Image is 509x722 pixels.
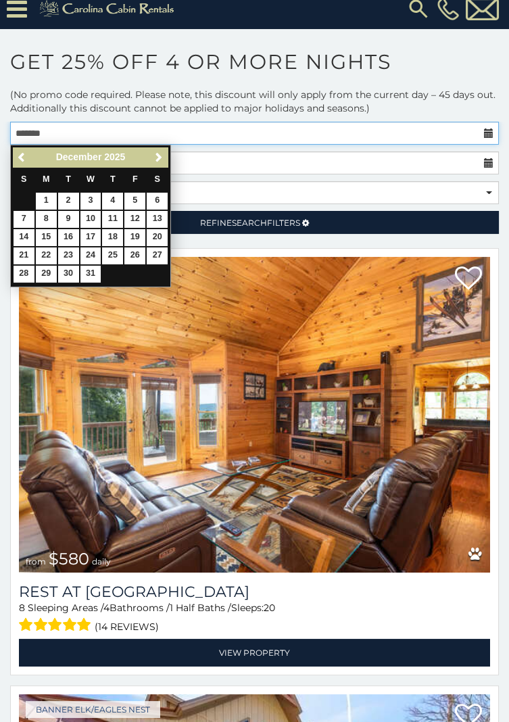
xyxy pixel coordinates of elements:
a: 15 [36,229,57,246]
a: 29 [36,266,57,283]
span: $580 [49,549,89,569]
a: Rest at Mountain Crest from $580 daily [19,257,490,573]
a: Previous [14,149,31,166]
a: 22 [36,247,57,264]
a: 25 [102,247,123,264]
span: Refine Filters [200,218,300,228]
span: daily [92,556,111,567]
a: RefineSearchFilters [10,211,499,234]
a: 3 [80,193,101,210]
a: 11 [102,211,123,228]
a: Banner Elk/Eagles Nest [26,701,160,718]
a: 16 [58,229,79,246]
a: Next [150,149,167,166]
a: 31 [80,266,101,283]
img: Rest at Mountain Crest [19,257,490,573]
a: 23 [58,247,79,264]
a: Add to favorites [455,265,482,293]
span: 1 Half Baths / [170,602,231,614]
span: 8 [19,602,25,614]
a: 8 [36,211,57,228]
a: 6 [147,193,168,210]
span: Thursday [110,174,116,184]
span: 4 [103,602,110,614]
a: 4 [102,193,123,210]
a: 18 [102,229,123,246]
a: 7 [14,211,34,228]
a: 13 [147,211,168,228]
a: 30 [58,266,79,283]
h3: Rest at Mountain Crest [19,583,490,601]
a: 24 [80,247,101,264]
a: Rest at [GEOGRAPHIC_DATA] [19,583,490,601]
a: 1 [36,193,57,210]
span: December [56,151,102,162]
a: 27 [147,247,168,264]
span: (14 reviews) [95,618,159,635]
a: 14 [14,229,34,246]
span: Next [153,152,164,163]
a: 2 [58,193,79,210]
span: from [26,556,46,567]
span: 2025 [104,151,125,162]
span: Sunday [21,174,26,184]
a: 20 [147,229,168,246]
a: 10 [80,211,101,228]
div: Sleeping Areas / Bathrooms / Sleeps: [19,601,490,635]
span: Previous [17,152,28,163]
a: 5 [124,193,145,210]
span: Tuesday [66,174,71,184]
span: Monday [43,174,50,184]
a: 28 [14,266,34,283]
span: Search [232,218,267,228]
a: 17 [80,229,101,246]
span: Saturday [155,174,160,184]
span: 20 [264,602,275,614]
a: 19 [124,229,145,246]
span: Friday [132,174,138,184]
a: 9 [58,211,79,228]
a: View Property [19,639,490,667]
a: 26 [124,247,145,264]
a: 21 [14,247,34,264]
span: Wednesday [87,174,95,184]
a: 12 [124,211,145,228]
